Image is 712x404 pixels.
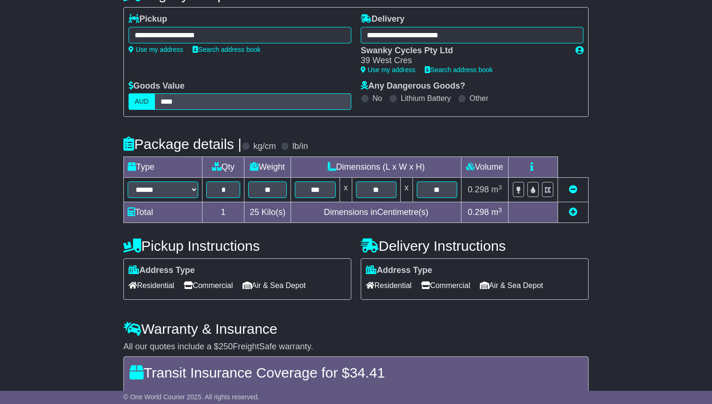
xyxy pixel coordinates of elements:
span: Air & Sea Depot [480,278,543,293]
label: Other [469,94,488,103]
sup: 3 [498,184,502,191]
div: 39 West Cres [361,56,566,66]
td: x [340,178,352,202]
label: No [372,94,382,103]
td: Volume [461,157,508,178]
a: Use my address [129,46,183,53]
td: Weight [244,157,291,178]
h4: Warranty & Insurance [123,321,589,337]
sup: 3 [498,206,502,214]
label: Any Dangerous Goods? [361,81,465,91]
span: 0.298 [468,185,489,194]
label: Address Type [129,265,195,276]
a: Search address book [425,66,493,74]
a: Use my address [361,66,415,74]
h4: Delivery Instructions [361,238,589,254]
td: Dimensions in Centimetre(s) [291,202,461,223]
span: Residential [129,278,174,293]
h4: Package details | [123,136,242,152]
label: lb/in [292,141,308,152]
div: All our quotes include a $ FreightSafe warranty. [123,342,589,352]
div: Swanky Cycles Pty Ltd [361,46,566,56]
a: Add new item [569,207,577,217]
h4: Transit Insurance Coverage for $ [129,365,583,380]
label: Delivery [361,14,405,25]
span: Air & Sea Depot [243,278,306,293]
td: Type [124,157,202,178]
span: Residential [366,278,412,293]
span: m [491,185,502,194]
label: AUD [129,93,155,110]
label: Address Type [366,265,432,276]
label: Goods Value [129,81,185,91]
td: Total [124,202,202,223]
td: Qty [202,157,244,178]
span: 0.298 [468,207,489,217]
span: 250 [218,342,233,351]
span: Commercial [184,278,233,293]
span: Commercial [421,278,470,293]
label: Lithium Battery [401,94,451,103]
label: kg/cm [253,141,276,152]
td: x [400,178,413,202]
a: Remove this item [569,185,577,194]
td: Kilo(s) [244,202,291,223]
span: 25 [250,207,259,217]
span: 34.41 [349,365,385,380]
h4: Pickup Instructions [123,238,351,254]
span: © One World Courier 2025. All rights reserved. [123,393,259,401]
td: Dimensions (L x W x H) [291,157,461,178]
label: Pickup [129,14,167,25]
td: 1 [202,202,244,223]
a: Search address book [193,46,260,53]
span: m [491,207,502,217]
